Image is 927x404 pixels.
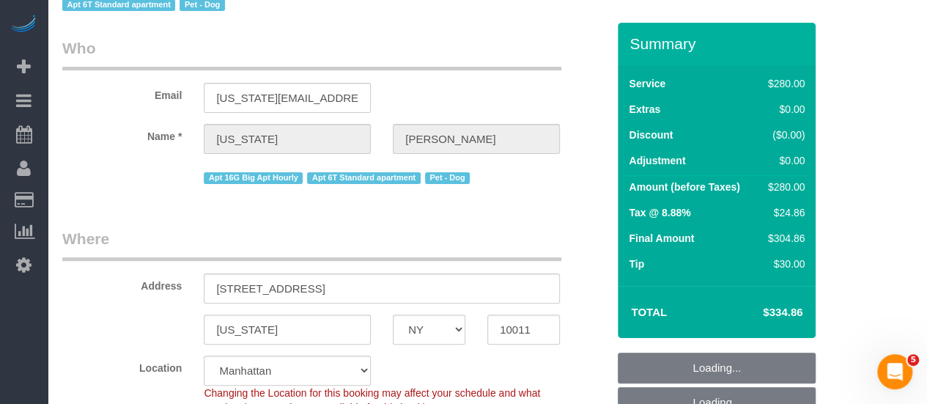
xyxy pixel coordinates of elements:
[9,15,38,35] img: Automaid Logo
[762,128,805,142] div: ($0.00)
[762,102,805,117] div: $0.00
[204,172,303,184] span: Apt 16G Big Apt Hourly
[629,257,644,271] label: Tip
[629,128,673,142] label: Discount
[762,153,805,168] div: $0.00
[51,83,193,103] label: Email
[629,153,685,168] label: Adjustment
[762,205,805,220] div: $24.86
[51,124,193,144] label: Name *
[877,354,912,389] iframe: Intercom live chat
[393,124,560,154] input: Last Name
[629,180,739,194] label: Amount (before Taxes)
[204,124,371,154] input: First Name
[629,35,808,52] h3: Summary
[51,356,193,375] label: Location
[762,76,805,91] div: $280.00
[204,315,371,345] input: City
[629,231,694,246] label: Final Amount
[631,306,667,318] strong: Total
[719,306,802,319] h4: $334.86
[204,83,371,113] input: Email
[487,315,560,345] input: Zip Code
[425,172,470,184] span: Pet - Dog
[307,172,420,184] span: Apt 6T Standard apartment
[762,257,805,271] div: $30.00
[51,273,193,293] label: Address
[629,102,660,117] label: Extras
[762,180,805,194] div: $280.00
[62,37,561,70] legend: Who
[907,354,919,366] span: 5
[629,205,690,220] label: Tax @ 8.88%
[762,231,805,246] div: $304.86
[629,76,665,91] label: Service
[62,228,561,261] legend: Where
